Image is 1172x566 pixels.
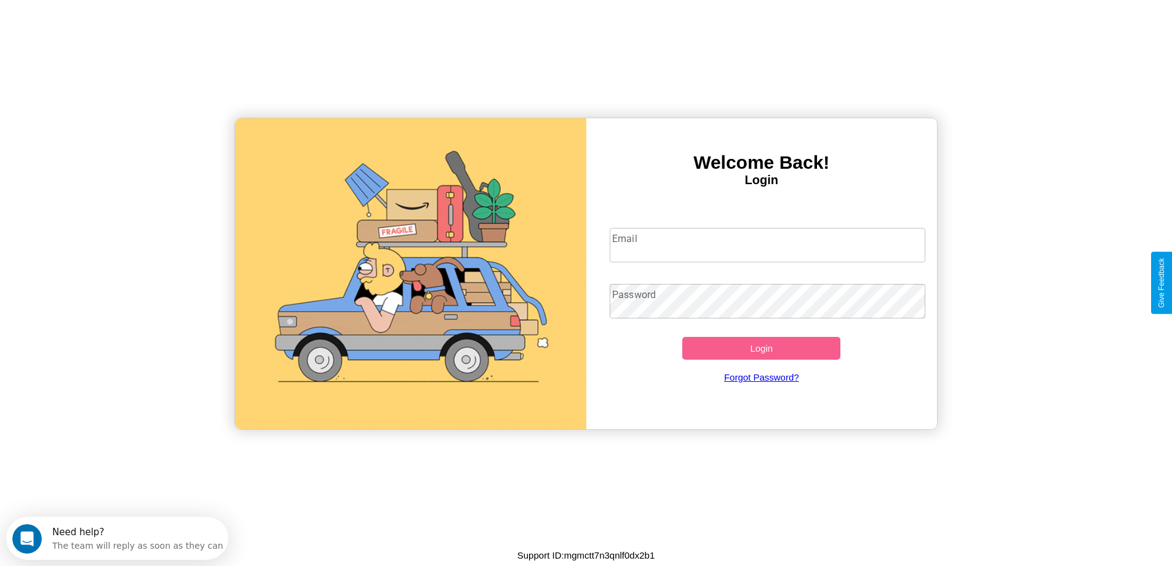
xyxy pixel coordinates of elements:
[46,20,217,33] div: The team will reply as soon as they can
[586,173,938,187] h4: Login
[604,360,919,395] a: Forgot Password?
[1157,258,1166,308] div: Give Feedback
[682,337,840,360] button: Login
[5,5,229,39] div: Open Intercom Messenger
[235,118,586,429] img: gif
[6,517,228,560] iframe: Intercom live chat discovery launcher
[12,524,42,554] iframe: Intercom live chat
[46,10,217,20] div: Need help?
[586,152,938,173] h3: Welcome Back!
[517,547,655,564] p: Support ID: mgmctt7n3qnlf0dx2b1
